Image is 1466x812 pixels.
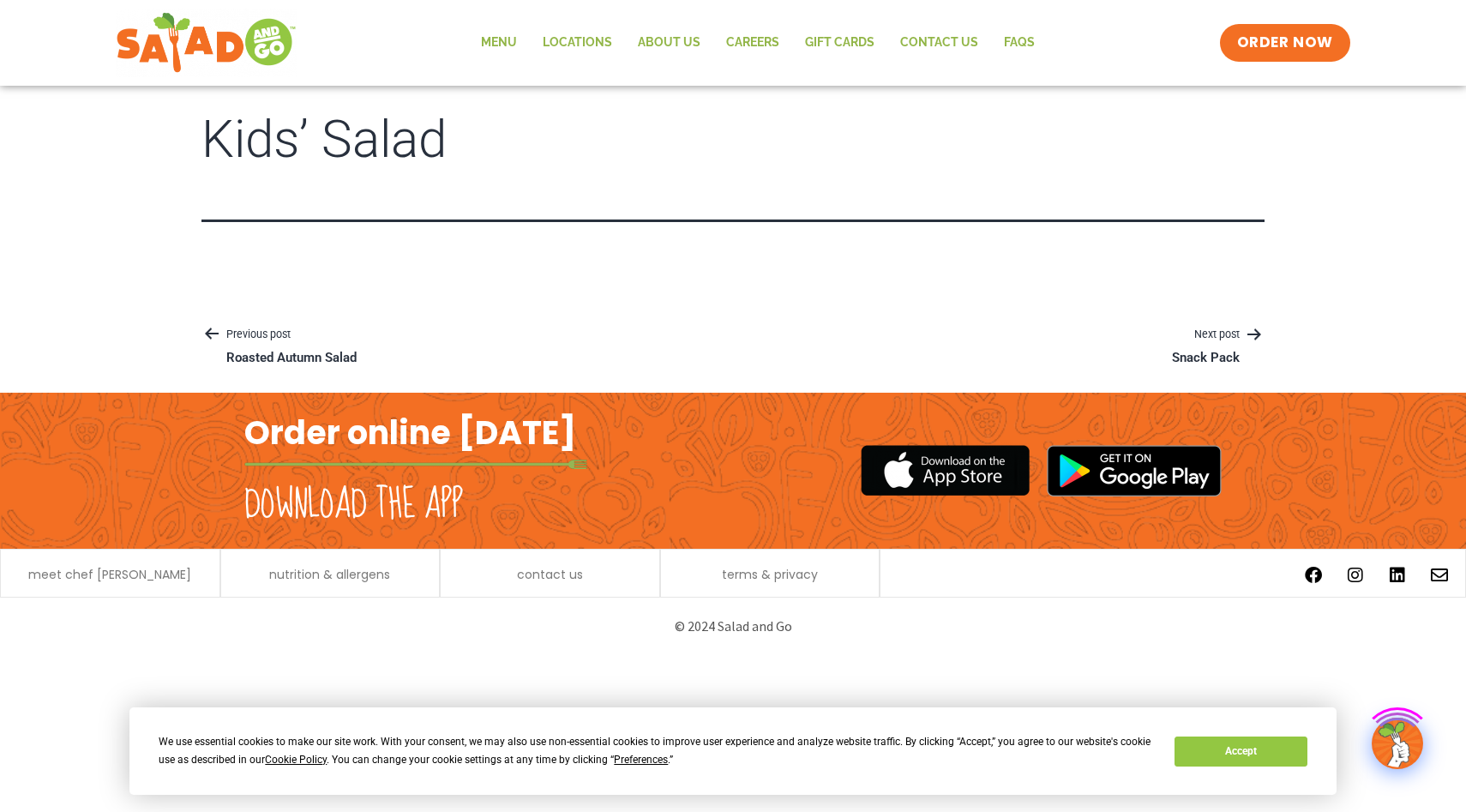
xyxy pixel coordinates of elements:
a: Previous postRoasted Autumn Salad [201,325,382,367]
a: meet chef [PERSON_NAME] [28,568,191,580]
a: GIFT CARDS [792,23,887,63]
button: Accept [1175,737,1307,767]
img: google_play [1047,445,1222,496]
img: new-SAG-logo-768×292 [116,9,297,77]
a: About Us [625,23,713,63]
a: Contact Us [887,23,991,63]
div: We use essential cookies to make our site work. With your consent, we may also use non-essential ... [159,733,1154,769]
h2: Download the app [244,481,463,529]
h1: Kids’ Salad [201,111,1265,168]
span: Cookie Policy [265,754,327,766]
span: Preferences [614,754,668,766]
p: Roasted Autumn Salad [226,350,357,367]
p: Previous post [201,325,382,346]
a: contact us [517,568,583,580]
p: Snack Pack [1172,350,1240,367]
img: appstore [861,442,1030,498]
a: Menu [468,23,530,63]
p: Next post [1147,325,1265,346]
a: nutrition & allergens [269,568,390,580]
nav: Posts [201,325,1265,367]
h2: Order online [DATE] [244,412,576,454]
a: terms & privacy [722,568,818,580]
a: Locations [530,23,625,63]
a: FAQs [991,23,1048,63]
div: Cookie Consent Prompt [129,707,1337,795]
a: Careers [713,23,792,63]
span: ORDER NOW [1237,33,1333,53]
p: © 2024 Salad and Go [253,615,1213,638]
a: ORDER NOW [1220,24,1350,62]
nav: Menu [468,23,1048,63]
img: fork [244,460,587,469]
a: Next postSnack Pack [1147,325,1265,367]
